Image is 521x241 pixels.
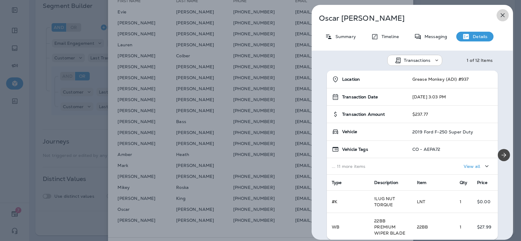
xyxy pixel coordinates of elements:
span: Transaction Date [342,94,378,100]
p: ... 11 more items [332,164,403,169]
span: Description [374,180,398,185]
div: 1 of 12 Items [467,58,493,63]
span: 22BB PREMIUM WIPER BLADE [374,218,405,236]
p: CO - AEPA72 [412,147,440,152]
span: Vehicle [342,129,357,134]
button: View all [461,161,493,172]
p: $27.99 [477,225,493,229]
span: #K [332,199,337,204]
span: Item [417,180,427,185]
p: Summary [332,34,356,39]
p: Oscar [PERSON_NAME] [319,14,486,23]
p: Details [470,34,487,39]
button: Next [498,149,510,161]
td: Grease Monkey (ADI) #937 [407,71,498,88]
span: 1 [460,224,461,230]
span: Location [342,77,360,82]
span: 22BB [417,224,428,230]
p: 2019 Ford F-250 Super Duty [412,129,473,134]
span: 1 [460,199,461,204]
p: Transactions [404,58,431,63]
span: Price [477,180,487,185]
span: Qty [460,180,467,185]
span: WB [332,224,339,230]
span: Vehicle Tags [342,147,368,152]
p: Messaging [422,34,447,39]
p: $0.00 [477,199,493,204]
p: Timeline [378,34,399,39]
span: Type [332,180,342,185]
span: LNT [417,199,425,204]
td: [DATE] 3:03 PM [407,88,498,106]
span: !LUG NUT TORQUE [374,196,395,207]
td: $237.77 [407,106,498,123]
span: Transaction Amount [342,112,385,117]
p: View all [464,164,480,169]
